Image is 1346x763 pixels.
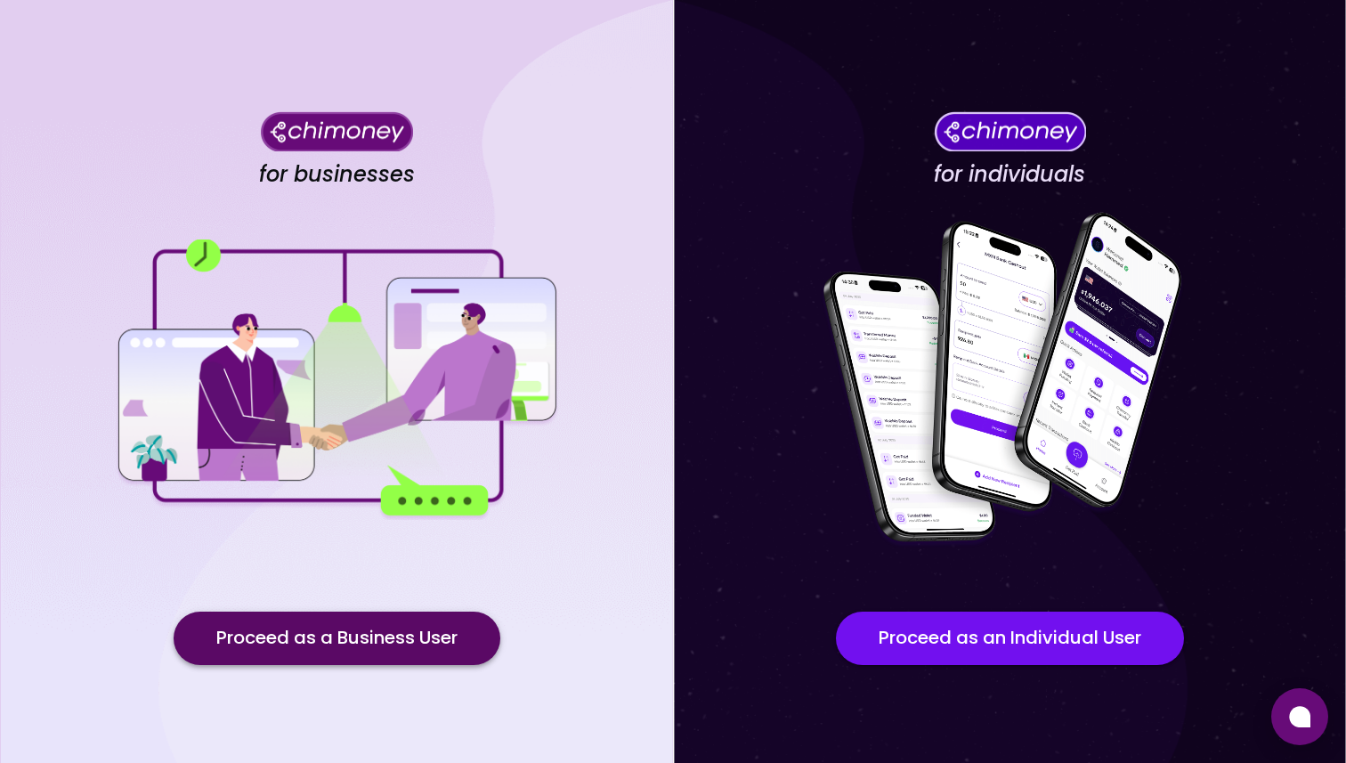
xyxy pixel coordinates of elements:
[174,612,500,665] button: Proceed as a Business User
[114,239,559,520] img: for businesses
[787,202,1232,558] img: for individuals
[836,612,1184,665] button: Proceed as an Individual User
[934,161,1085,188] h4: for individuals
[259,161,415,188] h4: for businesses
[261,111,413,151] img: Chimoney for businesses
[1271,688,1328,745] button: Open chat window
[934,111,1086,151] img: Chimoney for individuals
